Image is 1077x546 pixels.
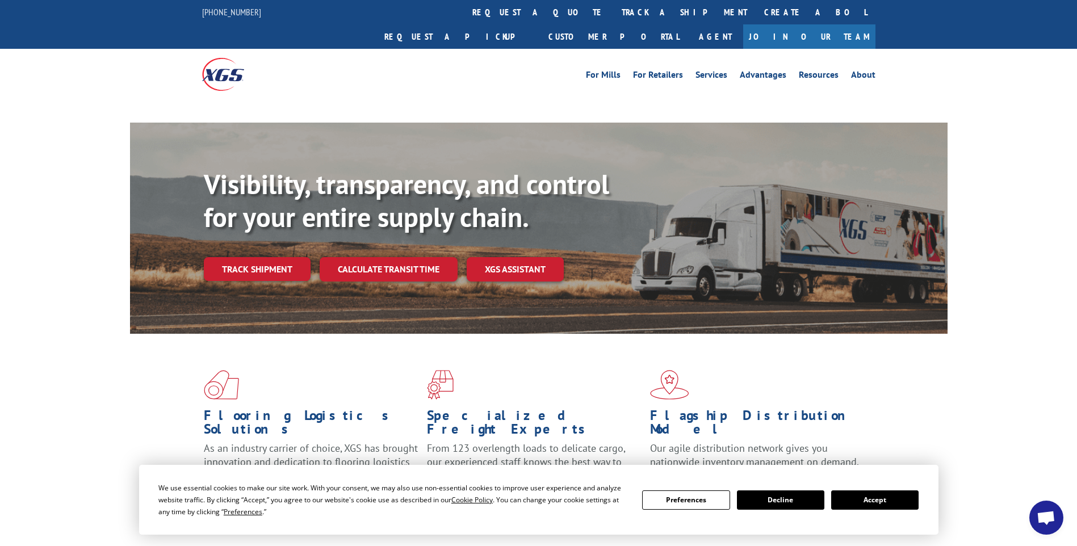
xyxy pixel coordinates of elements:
[204,370,239,400] img: xgs-icon-total-supply-chain-intelligence-red
[688,24,743,49] a: Agent
[586,70,621,83] a: For Mills
[204,166,609,234] b: Visibility, transparency, and control for your entire supply chain.
[1029,501,1063,535] div: Open chat
[451,495,493,505] span: Cookie Policy
[799,70,839,83] a: Resources
[851,70,875,83] a: About
[540,24,688,49] a: Customer Portal
[740,70,786,83] a: Advantages
[642,490,730,510] button: Preferences
[633,70,683,83] a: For Retailers
[139,465,938,535] div: Cookie Consent Prompt
[650,409,865,442] h1: Flagship Distribution Model
[737,490,824,510] button: Decline
[204,409,418,442] h1: Flooring Logistics Solutions
[831,490,919,510] button: Accept
[376,24,540,49] a: Request a pickup
[467,257,564,282] a: XGS ASSISTANT
[202,6,261,18] a: [PHONE_NUMBER]
[320,257,458,282] a: Calculate transit time
[650,370,689,400] img: xgs-icon-flagship-distribution-model-red
[224,507,262,516] span: Preferences
[427,442,642,492] p: From 123 overlength loads to delicate cargo, our experienced staff knows the best way to move you...
[204,442,418,482] span: As an industry carrier of choice, XGS has brought innovation and dedication to flooring logistics...
[427,409,642,442] h1: Specialized Freight Experts
[695,70,727,83] a: Services
[650,442,859,468] span: Our agile distribution network gives you nationwide inventory management on demand.
[158,482,628,518] div: We use essential cookies to make our site work. With your consent, we may also use non-essential ...
[743,24,875,49] a: Join Our Team
[204,257,311,281] a: Track shipment
[427,370,454,400] img: xgs-icon-focused-on-flooring-red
